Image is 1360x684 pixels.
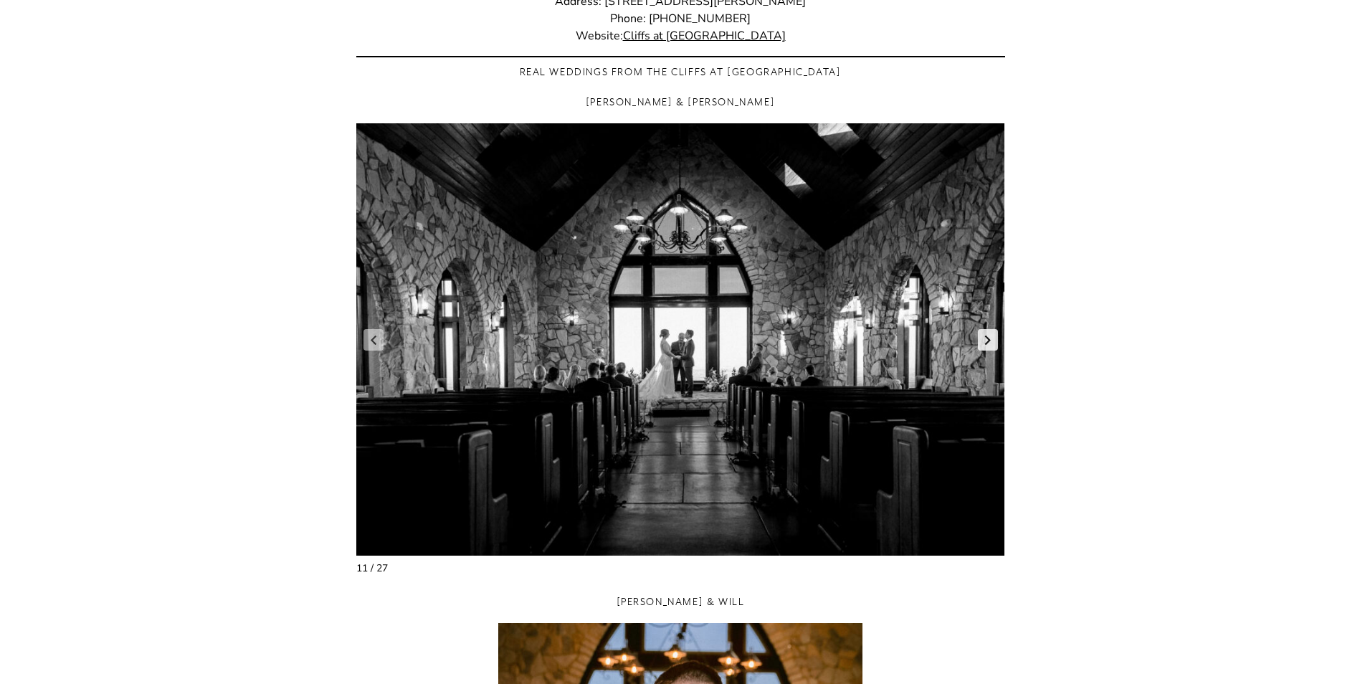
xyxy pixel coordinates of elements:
[356,593,1005,610] h3: [PERSON_NAME] & Will
[356,123,1005,556] li: 12 / 29
[978,329,998,351] a: Next slide
[356,563,1005,574] div: 11 / 27
[356,63,1005,80] h3: Real Weddings from the Cliffs at [GEOGRAPHIC_DATA]
[623,28,786,44] a: Cliffs at [GEOGRAPHIC_DATA]
[356,93,1005,110] h3: [PERSON_NAME] & [PERSON_NAME]
[363,329,384,351] a: Previous slide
